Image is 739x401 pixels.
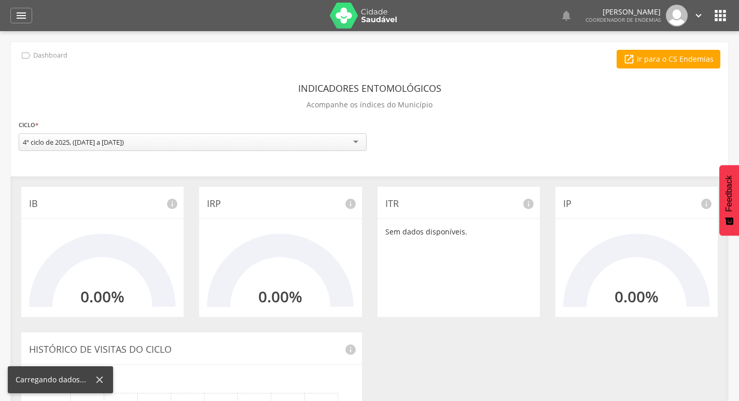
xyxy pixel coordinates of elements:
[560,9,573,22] i: 
[522,198,535,210] i: info
[298,79,441,98] header: Indicadores Entomológicos
[385,227,532,237] p: Sem dados disponíveis.
[724,175,734,212] span: Feedback
[306,98,433,112] p: Acompanhe os índices do Município
[207,197,354,211] p: IRP
[712,7,729,24] i: 
[585,16,661,23] span: Coordenador de Endemias
[80,288,124,305] h2: 0.00%
[258,288,302,305] h2: 0.00%
[719,165,739,236] button: Feedback - Mostrar pesquisa
[385,197,532,211] p: ITR
[29,197,176,211] p: IB
[623,53,635,65] i: 
[15,9,27,22] i: 
[693,5,704,26] a: 
[16,375,94,385] div: Carregando dados...
[10,8,32,23] a: 
[585,8,661,16] p: [PERSON_NAME]
[344,343,357,356] i: info
[344,198,357,210] i: info
[617,50,720,68] a: Ir para o CS Endemias
[693,10,704,21] i: 
[615,288,659,305] h2: 0.00%
[20,50,32,61] i: 
[560,5,573,26] a: 
[166,198,178,210] i: info
[29,343,354,356] p: Histórico de Visitas do Ciclo
[563,197,710,211] p: IP
[700,198,713,210] i: info
[23,137,124,147] div: 4º ciclo de 2025, ([DATE] a [DATE])
[33,51,67,60] p: Dashboard
[19,119,38,131] label: Ciclo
